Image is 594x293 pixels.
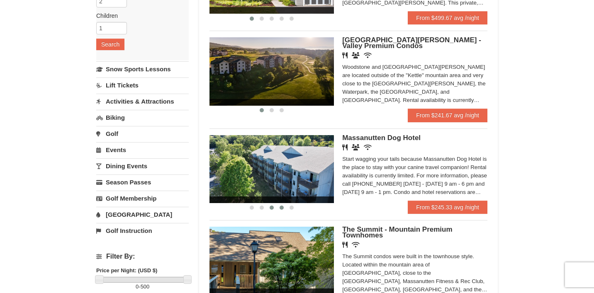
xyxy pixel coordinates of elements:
span: [GEOGRAPHIC_DATA][PERSON_NAME] - Valley Premium Condos [342,36,481,50]
a: From $241.67 avg /night [408,109,487,122]
a: From $245.33 avg /night [408,201,487,214]
i: Wireless Internet (free) [352,242,360,248]
div: Woodstone and [GEOGRAPHIC_DATA][PERSON_NAME] are located outside of the "Kettle" mountain area an... [342,63,487,104]
i: Wireless Internet (free) [364,144,372,150]
span: 500 [141,283,150,290]
strong: Price per Night: (USD $) [96,267,157,274]
label: - [96,283,189,291]
a: [GEOGRAPHIC_DATA] [96,207,189,222]
i: Banquet Facilities [352,52,360,58]
a: Golf Instruction [96,223,189,238]
span: Massanutten Dog Hotel [342,134,421,142]
h4: Filter By: [96,253,189,260]
a: Dining Events [96,158,189,174]
i: Wireless Internet (free) [364,52,372,58]
a: Events [96,142,189,157]
i: Banquet Facilities [352,144,360,150]
a: Biking [96,110,189,125]
i: Restaurant [342,144,348,150]
span: The Summit - Mountain Premium Townhomes [342,225,452,239]
i: Restaurant [342,52,348,58]
a: Lift Tickets [96,77,189,93]
label: Children [96,12,183,20]
a: Season Passes [96,174,189,190]
a: Snow Sports Lessons [96,61,189,77]
div: Start wagging your tails because Massanutten Dog Hotel is the place to stay with your canine trav... [342,155,487,196]
a: Golf Membership [96,191,189,206]
span: 0 [136,283,139,290]
button: Search [96,39,124,50]
i: Restaurant [342,242,348,248]
a: From $499.67 avg /night [408,11,487,24]
a: Golf [96,126,189,141]
a: Activities & Attractions [96,94,189,109]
